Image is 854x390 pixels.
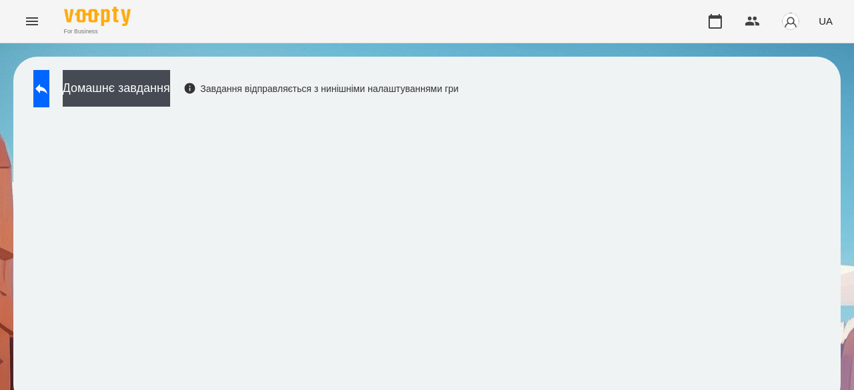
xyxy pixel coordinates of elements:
[63,70,170,107] button: Домашнє завдання
[819,14,833,28] span: UA
[64,7,131,26] img: Voopty Logo
[781,12,800,31] img: avatar_s.png
[813,9,838,33] button: UA
[16,5,48,37] button: Menu
[64,27,131,36] span: For Business
[183,82,459,95] div: Завдання відправляється з нинішніми налаштуваннями гри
